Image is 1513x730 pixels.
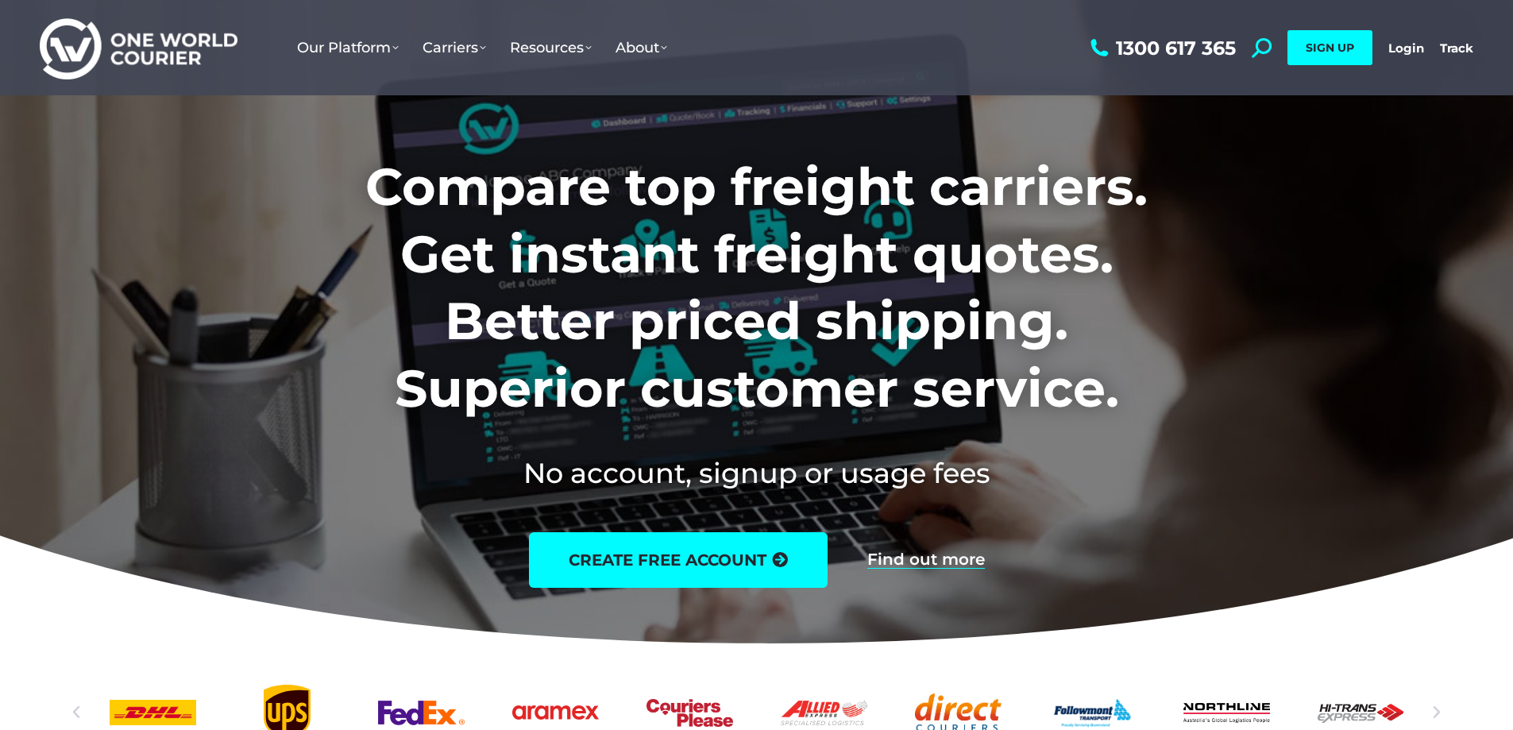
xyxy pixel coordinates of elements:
[1388,41,1424,56] a: Login
[261,454,1252,492] h2: No account, signup or usage fees
[529,532,828,588] a: create free account
[411,23,498,72] a: Carriers
[40,16,237,80] img: One World Courier
[1440,41,1473,56] a: Track
[867,551,985,569] a: Find out more
[1306,41,1354,55] span: SIGN UP
[498,23,604,72] a: Resources
[616,39,667,56] span: About
[297,39,399,56] span: Our Platform
[510,39,592,56] span: Resources
[423,39,486,56] span: Carriers
[285,23,411,72] a: Our Platform
[261,153,1252,422] h1: Compare top freight carriers. Get instant freight quotes. Better priced shipping. Superior custom...
[604,23,679,72] a: About
[1087,38,1236,58] a: 1300 617 365
[1287,30,1372,65] a: SIGN UP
